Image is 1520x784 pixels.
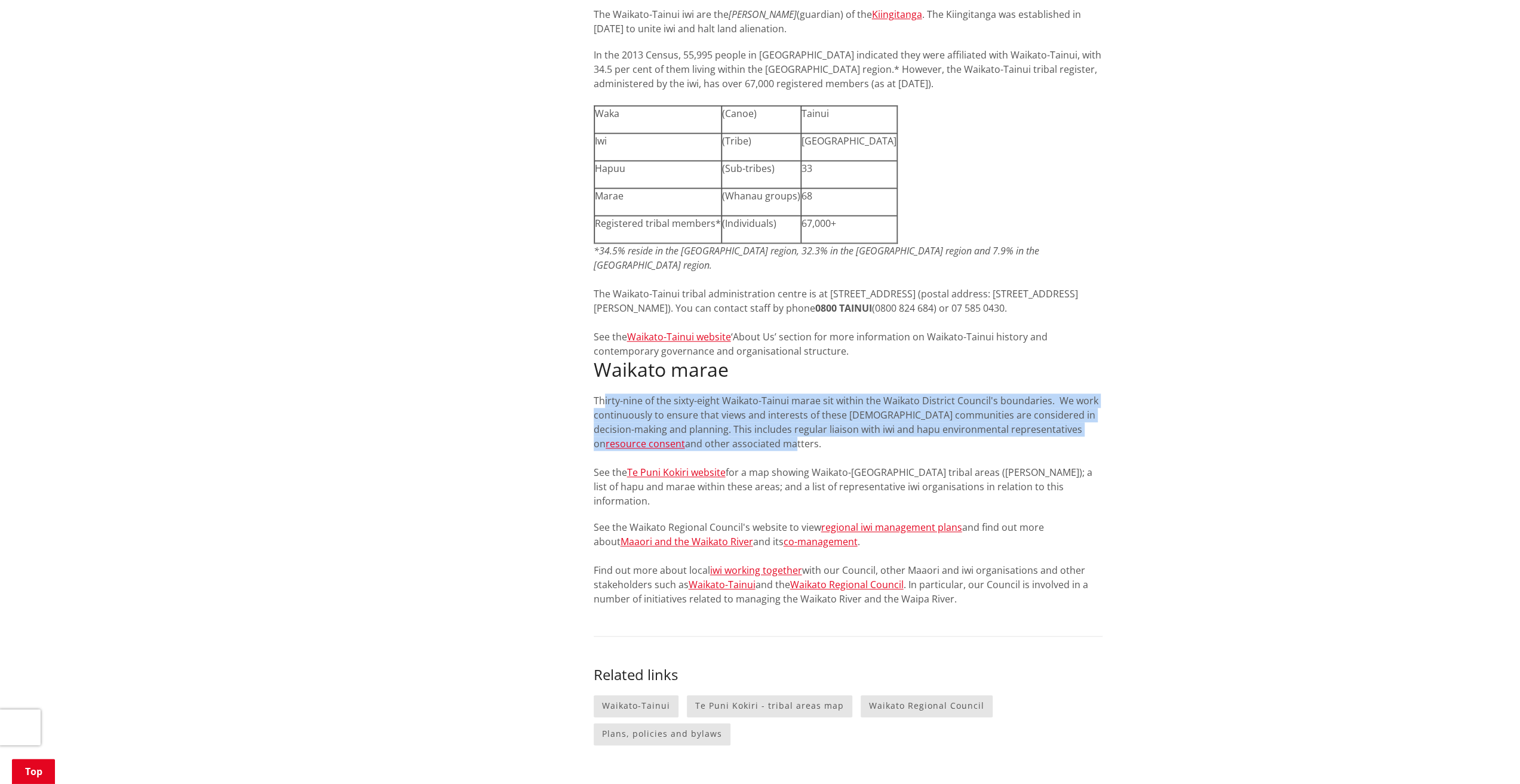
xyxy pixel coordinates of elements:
p: Thirty-nine of the sixty-eight Waikato-Tainui marae sit within the Waikato District Council's bou... [594,393,1103,508]
p: Iwi [595,134,721,148]
a: resource consent [606,437,685,450]
a: Waikato-Tainui [689,578,756,591]
p: See the Waikato Regional Council's website to view and find out more about and its . Find out mor... [594,520,1103,606]
a: Te Puni Kokiri website [627,466,726,479]
a: Top [12,759,55,784]
a: Waikato-Tainui [594,695,678,717]
a: Te Puni Kokiri - tribal areas map [687,695,852,717]
p: (Canoe) [722,106,800,121]
p: 67,000+ [802,216,896,230]
em: *34.5% reside in the [GEOGRAPHIC_DATA] region, 32.3% in the [GEOGRAPHIC_DATA] region and 7.9% in ... [594,244,1039,272]
a: co-management [784,535,858,548]
a: Maaori and the Waikato River [621,535,753,548]
a: Kiingitanga [872,8,922,21]
h3: Related links [594,666,1103,684]
p: Registered tribal members* [595,216,721,230]
em: [PERSON_NAME] [729,8,797,21]
h2: Waikato marae [594,358,1103,381]
span: . The Kiingitanga was established in [DATE] to unite iwi and halt land alienation. [594,8,1081,35]
a: regional iwi management plans [821,521,962,534]
p: Hapuu [595,161,721,176]
p: Tainui [802,106,896,121]
span: The Waikato-Tainui iwi are the [594,8,729,21]
span: (guardian) of the [797,8,872,21]
a: Waikato Regional Council [790,578,904,591]
p: 68 [802,189,896,203]
p: (Whanau groups) [722,189,800,203]
p: [GEOGRAPHIC_DATA] [802,134,896,148]
strong: 0800 TAINUI [815,302,872,315]
a: Waikato Regional Council [861,695,993,717]
p: (Tribe) [722,134,800,148]
p: Waka [595,106,721,121]
iframe: Messenger Launcher [1465,734,1508,777]
a: iwi working together [710,564,802,577]
a: Plans, policies and bylaws [594,723,730,745]
p: (Sub-tribes) [722,161,800,176]
a: Waikato-Tainui website [627,330,731,343]
p: (Individuals) [722,216,800,230]
p: Marae [595,189,721,203]
p: 33 [802,161,896,176]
